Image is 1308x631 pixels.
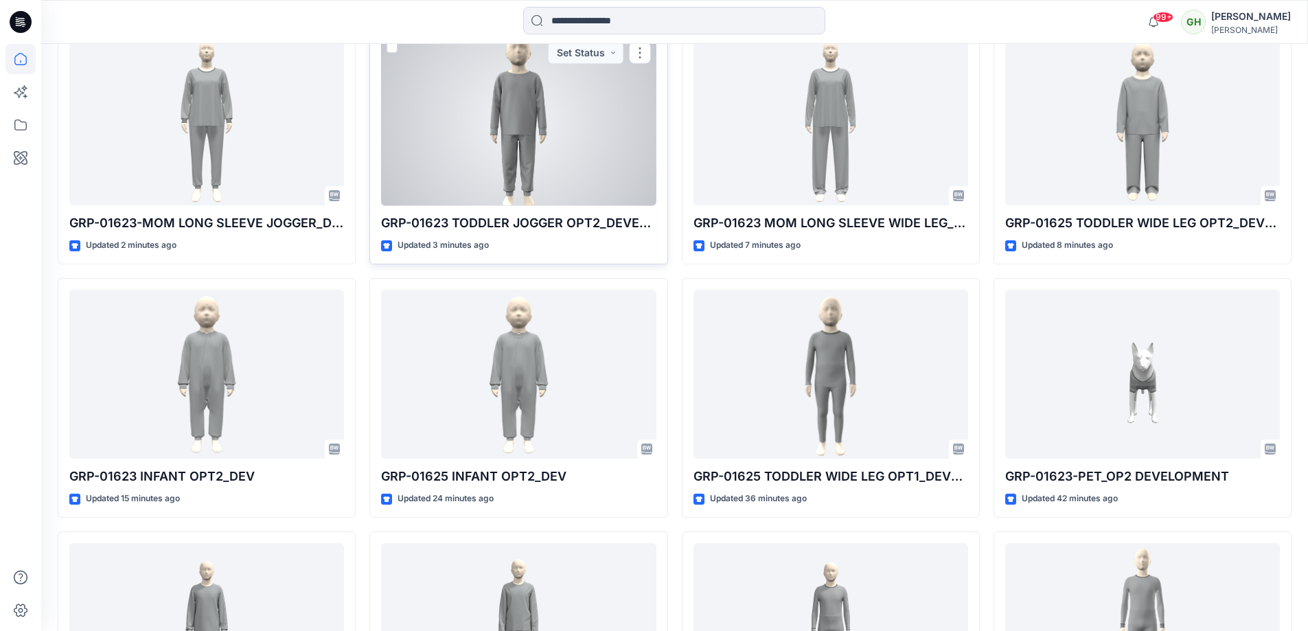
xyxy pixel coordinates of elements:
[69,467,344,486] p: GRP-01623 INFANT OPT2_DEV
[693,467,968,486] p: GRP-01625 TODDLER WIDE LEG OPT1_DEVELOPMENT
[1211,8,1291,25] div: [PERSON_NAME]
[710,492,807,506] p: Updated 36 minutes ago
[1153,12,1173,23] span: 99+
[1022,238,1113,253] p: Updated 8 minutes ago
[1005,214,1280,233] p: GRP-01625 TODDLER WIDE LEG OPT2_DEVELOPMENT
[693,290,968,459] a: GRP-01625 TODDLER WIDE LEG OPT1_DEVELOPMENT
[1211,25,1291,35] div: [PERSON_NAME]
[1005,36,1280,206] a: GRP-01625 TODDLER WIDE LEG OPT2_DEVELOPMENT
[1181,10,1206,34] div: GH
[381,290,656,459] a: GRP-01625 INFANT OPT2_DEV
[710,238,801,253] p: Updated 7 minutes ago
[86,238,176,253] p: Updated 2 minutes ago
[693,214,968,233] p: GRP-01623 MOM LONG SLEEVE WIDE LEG_DEV
[69,36,344,206] a: GRP-01623-MOM LONG SLEEVE JOGGER_DEV_REV2
[1022,492,1118,506] p: Updated 42 minutes ago
[381,214,656,233] p: GRP-01623 TODDLER JOGGER OPT2_DEVELOPMENT
[69,214,344,233] p: GRP-01623-MOM LONG SLEEVE JOGGER_DEV_REV2
[693,36,968,206] a: GRP-01623 MOM LONG SLEEVE WIDE LEG_DEV
[1005,290,1280,459] a: GRP-01623-PET_OP2 DEVELOPMENT
[69,290,344,459] a: GRP-01623 INFANT OPT2_DEV
[398,492,494,506] p: Updated 24 minutes ago
[1005,467,1280,486] p: GRP-01623-PET_OP2 DEVELOPMENT
[381,467,656,486] p: GRP-01625 INFANT OPT2_DEV
[398,238,489,253] p: Updated 3 minutes ago
[86,492,180,506] p: Updated 15 minutes ago
[381,36,656,206] a: GRP-01623 TODDLER JOGGER OPT2_DEVELOPMENT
